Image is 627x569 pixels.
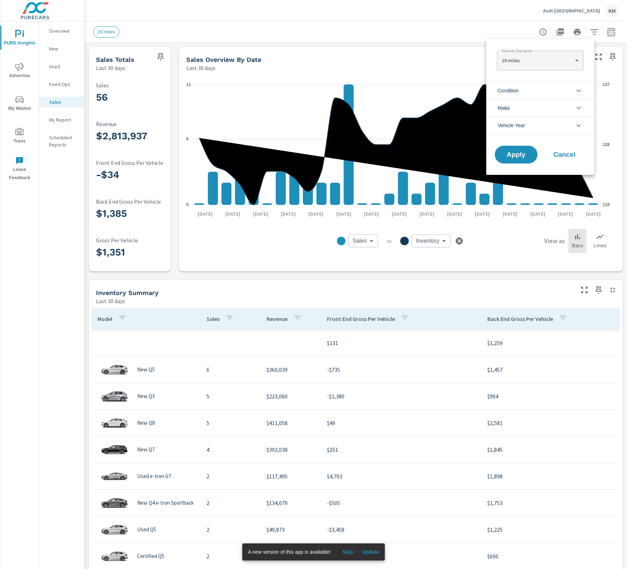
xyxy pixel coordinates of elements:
[543,146,586,163] button: Cancel
[550,151,579,158] span: Cancel
[498,117,525,134] span: Vehicle Year
[502,57,572,64] p: 20 miles
[495,146,537,163] button: Apply
[497,53,583,68] div: 20 miles
[498,100,510,117] span: Make
[498,82,519,99] span: Condition
[502,151,530,158] span: Apply
[486,79,594,137] ul: filter options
